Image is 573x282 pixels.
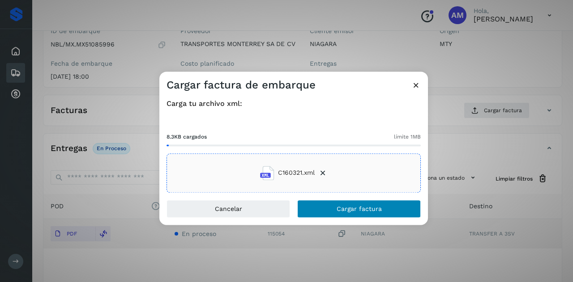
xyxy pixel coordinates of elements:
[215,206,242,212] span: Cancelar
[167,99,421,108] h4: Carga tu archivo xml:
[394,133,421,141] span: límite 1MB
[167,133,207,141] span: 8.3KB cargados
[337,206,382,212] span: Cargar factura
[278,168,315,178] span: C160321.xml
[297,200,421,218] button: Cargar factura
[167,79,316,92] h3: Cargar factura de embarque
[167,200,290,218] button: Cancelar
